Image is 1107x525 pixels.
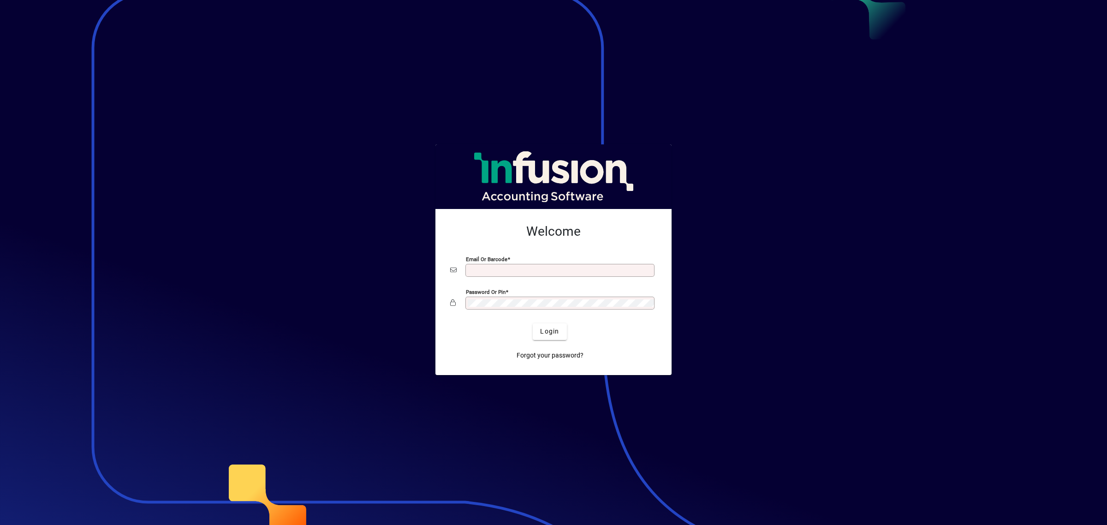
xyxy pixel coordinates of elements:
span: Forgot your password? [517,351,583,360]
mat-label: Password or Pin [466,288,506,295]
mat-label: Email or Barcode [466,256,507,262]
button: Login [533,323,566,340]
h2: Welcome [450,224,657,239]
span: Login [540,327,559,336]
a: Forgot your password? [513,347,587,364]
